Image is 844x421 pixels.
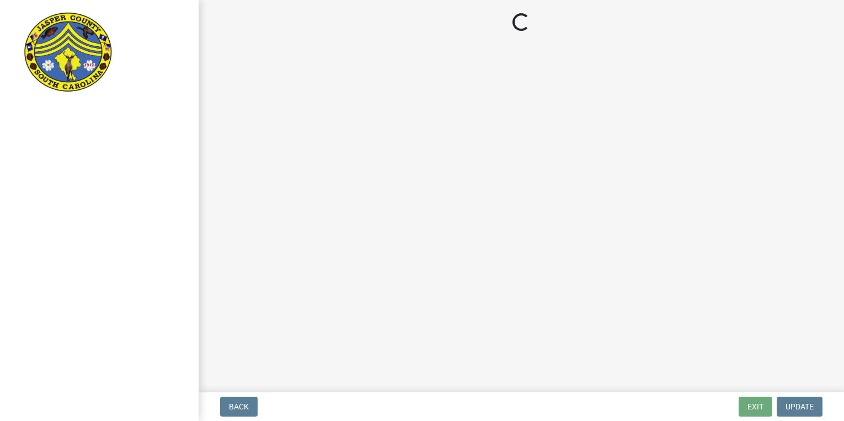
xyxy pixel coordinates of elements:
[229,402,249,411] span: Back
[739,397,772,417] button: Exit
[220,397,258,417] button: Back
[786,402,814,411] span: Update
[777,397,822,417] button: Update
[22,12,114,94] img: Jasper County, South Carolina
